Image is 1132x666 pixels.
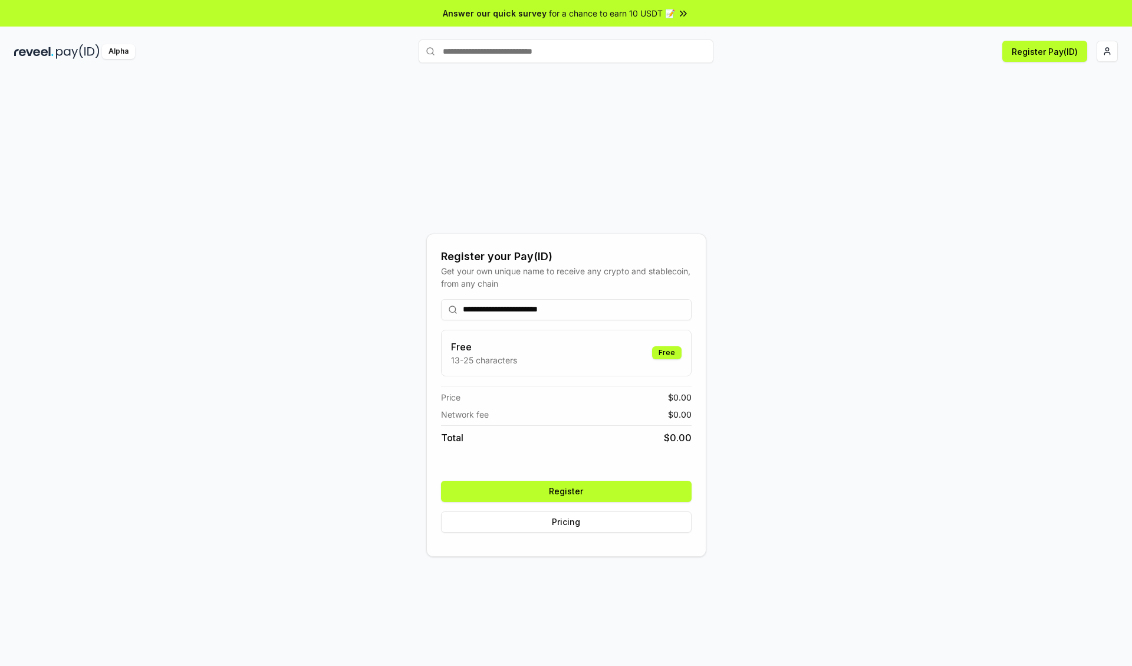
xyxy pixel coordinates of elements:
[668,408,692,421] span: $ 0.00
[668,391,692,403] span: $ 0.00
[56,44,100,59] img: pay_id
[14,44,54,59] img: reveel_dark
[1002,41,1087,62] button: Register Pay(ID)
[441,431,463,445] span: Total
[451,340,517,354] h3: Free
[441,265,692,290] div: Get your own unique name to receive any crypto and stablecoin, from any chain
[441,511,692,533] button: Pricing
[441,248,692,265] div: Register your Pay(ID)
[441,408,489,421] span: Network fee
[441,481,692,502] button: Register
[664,431,692,445] span: $ 0.00
[451,354,517,366] p: 13-25 characters
[443,7,547,19] span: Answer our quick survey
[652,346,682,359] div: Free
[441,391,460,403] span: Price
[549,7,675,19] span: for a chance to earn 10 USDT 📝
[102,44,135,59] div: Alpha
